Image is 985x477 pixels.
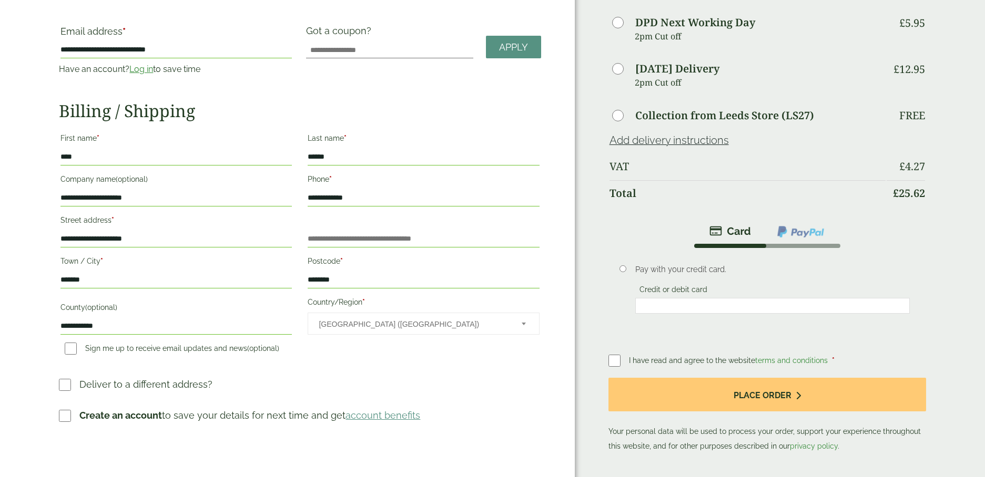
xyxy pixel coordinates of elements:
[635,17,755,28] label: DPD Next Working Day
[247,344,279,352] span: (optional)
[97,134,99,142] abbr: required
[899,109,925,122] p: Free
[638,301,907,310] iframe: Secure card payment input frame
[608,378,926,454] p: Your personal data will be used to process your order, support your experience throughout this we...
[319,313,507,335] span: United Kingdom (UK)
[899,159,925,173] bdi: 4.27
[635,285,712,297] label: Credit or debit card
[60,27,292,42] label: Email address
[610,180,886,206] th: Total
[899,159,905,173] span: £
[893,186,925,200] bdi: 25.62
[60,344,283,356] label: Sign me up to receive email updates and news
[60,254,292,272] label: Town / City
[499,42,528,53] span: Apply
[899,16,905,30] span: £
[59,101,541,121] h2: Billing / Shipping
[893,62,899,76] span: £
[635,110,814,121] label: Collection from Leeds Store (LS27)
[346,410,420,421] a: account benefits
[893,62,925,76] bdi: 12.95
[635,28,886,44] p: 2pm Cut off
[308,131,539,149] label: Last name
[123,26,126,37] abbr: required
[308,313,539,335] span: Country/Region
[344,134,347,142] abbr: required
[60,131,292,149] label: First name
[79,410,162,421] strong: Create an account
[59,63,293,76] p: Have an account? to save time
[635,64,719,74] label: [DATE] Delivery
[85,303,117,312] span: (optional)
[306,25,375,42] label: Got a coupon?
[79,377,212,391] p: Deliver to a different address?
[635,75,886,90] p: 2pm Cut off
[60,300,292,318] label: County
[610,154,886,179] th: VAT
[362,298,365,306] abbr: required
[893,186,899,200] span: £
[60,172,292,190] label: Company name
[899,16,925,30] bdi: 5.95
[755,356,828,365] a: terms and conditions
[329,175,332,183] abbr: required
[832,356,835,365] abbr: required
[635,264,910,275] p: Pay with your credit card.
[608,378,926,412] button: Place order
[79,408,420,422] p: to save your details for next time and get
[776,225,825,238] img: ppcp-gateway.png
[308,254,539,272] label: Postcode
[60,213,292,231] label: Street address
[340,257,343,265] abbr: required
[308,172,539,190] label: Phone
[116,175,148,183] span: (optional)
[709,225,751,237] img: stripe.png
[100,257,103,265] abbr: required
[629,356,830,365] span: I have read and agree to the website
[486,36,541,58] a: Apply
[129,64,153,74] a: Log in
[65,343,77,355] input: Sign me up to receive email updates and news(optional)
[308,295,539,313] label: Country/Region
[111,216,114,224] abbr: required
[790,442,838,450] a: privacy policy
[610,134,729,147] a: Add delivery instructions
